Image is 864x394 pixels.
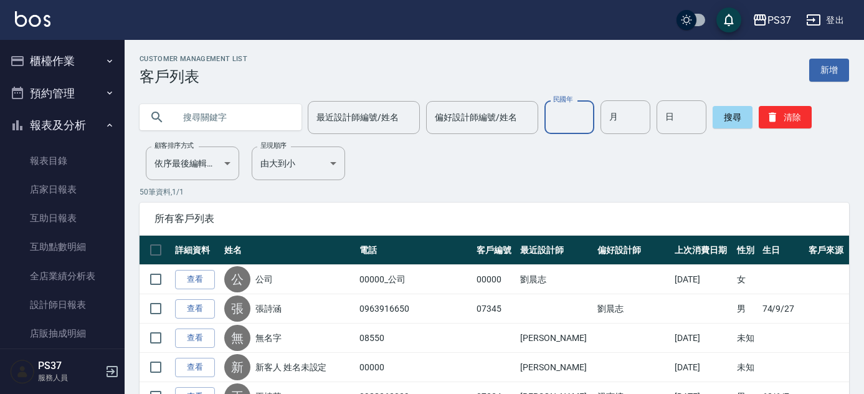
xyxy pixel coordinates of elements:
[154,213,834,225] span: 所有客戶列表
[716,7,741,32] button: save
[174,100,292,134] input: 搜尋關鍵字
[473,265,517,294] td: 00000
[734,265,759,294] td: 女
[734,236,759,265] th: 性別
[473,236,517,265] th: 客戶編號
[5,262,120,291] a: 全店業績分析表
[517,265,594,294] td: 劉晨志
[356,353,473,382] td: 00000
[146,147,239,180] div: 依序最後編輯時間
[175,299,215,319] a: 查看
[255,302,282,315] a: 張詩涵
[255,273,273,286] a: 公司
[175,358,215,377] a: 查看
[517,324,594,353] td: [PERSON_NAME]
[260,141,287,150] label: 呈現順序
[140,55,247,63] h2: Customer Management List
[356,324,473,353] td: 08550
[759,106,812,128] button: 清除
[5,45,120,77] button: 櫃檯作業
[38,360,102,372] h5: PS37
[5,204,120,233] a: 互助日報表
[356,294,473,324] td: 0963916650
[553,95,572,104] label: 民國年
[5,319,120,348] a: 店販抽成明細
[801,9,849,32] button: 登出
[140,186,849,198] p: 50 筆資料, 1 / 1
[809,59,849,82] a: 新增
[517,236,594,265] th: 最近設計師
[672,265,734,294] td: [DATE]
[672,236,734,265] th: 上次消費日期
[224,354,250,380] div: 新
[759,294,805,324] td: 74/9/27
[594,236,672,265] th: 偏好設計師
[224,325,250,351] div: 無
[154,141,194,150] label: 顧客排序方式
[10,359,35,384] img: Person
[356,265,473,294] td: 00000_公司
[805,236,849,265] th: 客戶來源
[5,77,120,110] button: 預約管理
[15,11,50,27] img: Logo
[38,372,102,383] p: 服務人員
[734,353,759,382] td: 未知
[255,332,282,344] a: 無名字
[594,294,672,324] td: 劉晨志
[734,294,759,324] td: 男
[224,266,250,292] div: 公
[5,175,120,204] a: 店家日報表
[713,106,752,128] button: 搜尋
[175,270,215,289] a: 查看
[175,329,215,348] a: 查看
[172,236,221,265] th: 詳細資料
[759,236,805,265] th: 生日
[5,233,120,261] a: 互助點數明細
[255,361,327,373] a: 新客人 姓名未設定
[356,236,473,265] th: 電話
[140,68,247,85] h3: 客戶列表
[748,7,796,33] button: PS37
[767,12,791,28] div: PS37
[734,324,759,353] td: 未知
[224,295,250,322] div: 張
[5,109,120,142] button: 報表及分析
[221,236,357,265] th: 姓名
[473,294,517,324] td: 07345
[672,353,734,382] td: [DATE]
[5,147,120,175] a: 報表目錄
[5,291,120,319] a: 設計師日報表
[252,147,345,180] div: 由大到小
[672,324,734,353] td: [DATE]
[517,353,594,382] td: [PERSON_NAME]
[5,348,120,377] a: 費用分析表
